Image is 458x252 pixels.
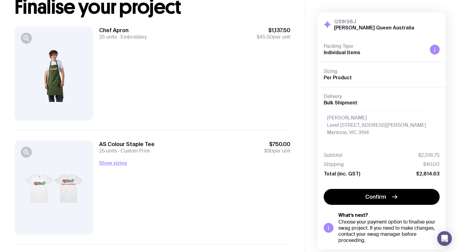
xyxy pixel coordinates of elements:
span: Embroidery [117,34,147,40]
span: Bulk Shipment [324,100,357,105]
h3: Q1I1K98J [334,18,414,24]
h5: What’s next? [338,212,440,218]
span: Total (inc. GST) [324,171,360,177]
span: 25 units [99,34,117,40]
h3: AS Colour Staple Tee [99,141,155,148]
button: Confirm [324,189,440,205]
span: $30 [264,148,273,154]
span: Custom Print [117,148,150,154]
span: per unit [257,34,290,40]
span: Subtotal [324,152,342,158]
h2: [PERSON_NAME] Queen Australia [334,24,414,31]
span: Shipping [324,161,344,167]
div: Open Intercom Messenger [437,231,452,246]
span: $1,137.50 [257,27,290,34]
h4: Delivery [324,93,440,100]
span: per unit [264,148,290,154]
span: Confirm [365,193,386,201]
div: Choose your payment option to finalise your swag project. If you need to make changes, contact yo... [338,219,440,243]
span: $40.00 [423,161,440,167]
div: [PERSON_NAME] Level [STREET_ADDRESS][PERSON_NAME] Mentone, VIC 3194 [324,111,430,140]
span: Individual Items [324,50,360,55]
span: 25 units [99,148,117,154]
h4: Packing Type [324,43,425,49]
span: $2,814.63 [416,171,440,177]
h4: Sizing [324,68,440,74]
span: Per Product [324,75,352,80]
button: Show sizing [99,159,127,167]
h3: Chef Apron [99,27,147,34]
span: $750.00 [264,141,290,148]
span: $45.50 [257,34,273,40]
span: $2,518.75 [418,152,440,158]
